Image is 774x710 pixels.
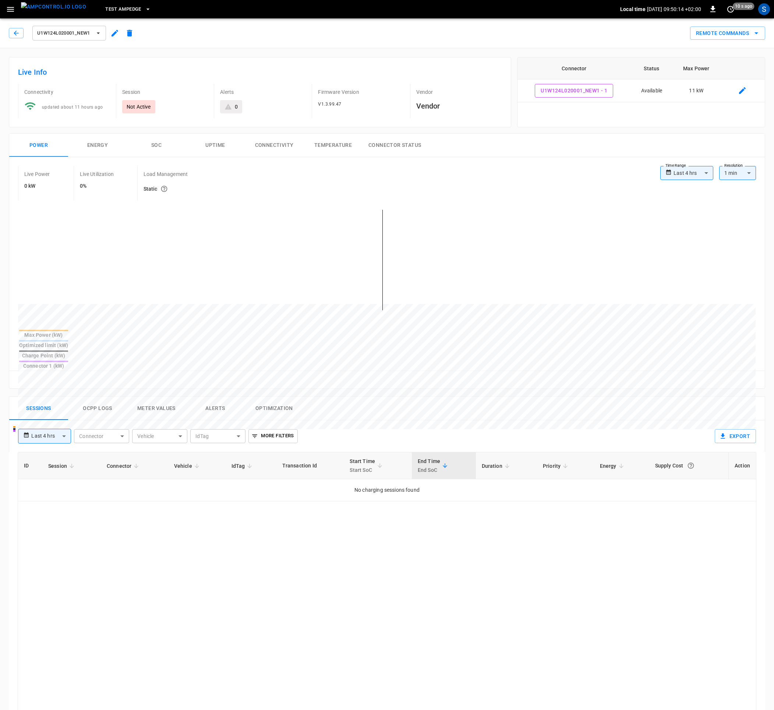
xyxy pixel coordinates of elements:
[647,6,701,13] p: [DATE] 09:50:14 +02:00
[304,134,363,157] button: Temperature
[24,170,50,178] p: Live Power
[105,5,141,14] span: test AmpEdge
[674,166,713,180] div: Last 4 hrs
[631,80,672,102] td: Available
[18,66,502,78] h6: Live Info
[672,57,720,80] th: Max Power
[758,3,770,15] div: profile-icon
[235,103,238,110] div: 0
[543,462,570,470] span: Priority
[68,397,127,420] button: Ocpp logs
[174,462,202,470] span: Vehicle
[719,166,756,180] div: 1 min
[144,170,188,178] p: Load Management
[318,102,341,107] span: V1.3.99.47
[715,429,756,443] button: Export
[684,459,697,472] button: The cost of your charging session based on your supply rates
[276,452,344,479] th: Transaction Id
[127,103,151,110] p: Not Active
[245,134,304,157] button: Connectivity
[725,3,736,15] button: set refresh interval
[517,57,765,102] table: connector table
[80,182,114,190] h6: 0%
[631,57,672,80] th: Status
[127,134,186,157] button: SOC
[24,88,110,96] p: Connectivity
[248,429,297,443] button: More Filters
[232,462,255,470] span: IdTag
[665,163,686,169] label: Time Range
[21,2,86,11] img: ampcontrol.io logo
[350,457,385,474] span: Start TimeStart SoC
[24,182,50,190] h6: 0 kW
[144,182,188,196] h6: Static
[18,452,756,501] table: sessions table
[102,2,153,17] button: test AmpEdge
[482,462,512,470] span: Duration
[350,457,375,474] div: Start Time
[416,100,502,112] h6: Vendor
[245,397,304,420] button: Optimization
[620,6,646,13] p: Local time
[418,457,450,474] span: End TimeEnd SoC
[32,26,106,40] button: U1W124L020001_new1
[186,134,245,157] button: Uptime
[418,466,440,474] p: End SoC
[31,429,71,443] div: Last 4 hrs
[220,88,306,96] p: Alerts
[37,29,92,38] span: U1W124L020001_new1
[9,134,68,157] button: Power
[655,459,722,472] div: Supply Cost
[672,80,720,102] td: 11 kW
[42,105,103,110] span: updated about 11 hours ago
[186,397,245,420] button: Alerts
[318,88,404,96] p: Firmware Version
[600,462,626,470] span: Energy
[363,134,427,157] button: Connector Status
[158,182,171,196] button: The system is using AmpEdge-configured limits for static load managment. Depending on your config...
[535,84,613,98] button: U1W124L020001_new1 - 1
[724,163,743,169] label: Resolution
[690,27,765,40] button: Remote Commands
[48,462,77,470] span: Session
[733,3,754,10] span: 10 s ago
[517,57,631,80] th: Connector
[350,466,375,474] p: Start SoC
[68,134,127,157] button: Energy
[728,452,756,479] th: Action
[80,170,114,178] p: Live Utilization
[416,88,502,96] p: Vendor
[418,457,440,474] div: End Time
[122,88,208,96] p: Session
[9,397,68,420] button: Sessions
[107,462,141,470] span: Connector
[690,27,765,40] div: remote commands options
[18,452,42,479] th: ID
[127,397,186,420] button: Meter Values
